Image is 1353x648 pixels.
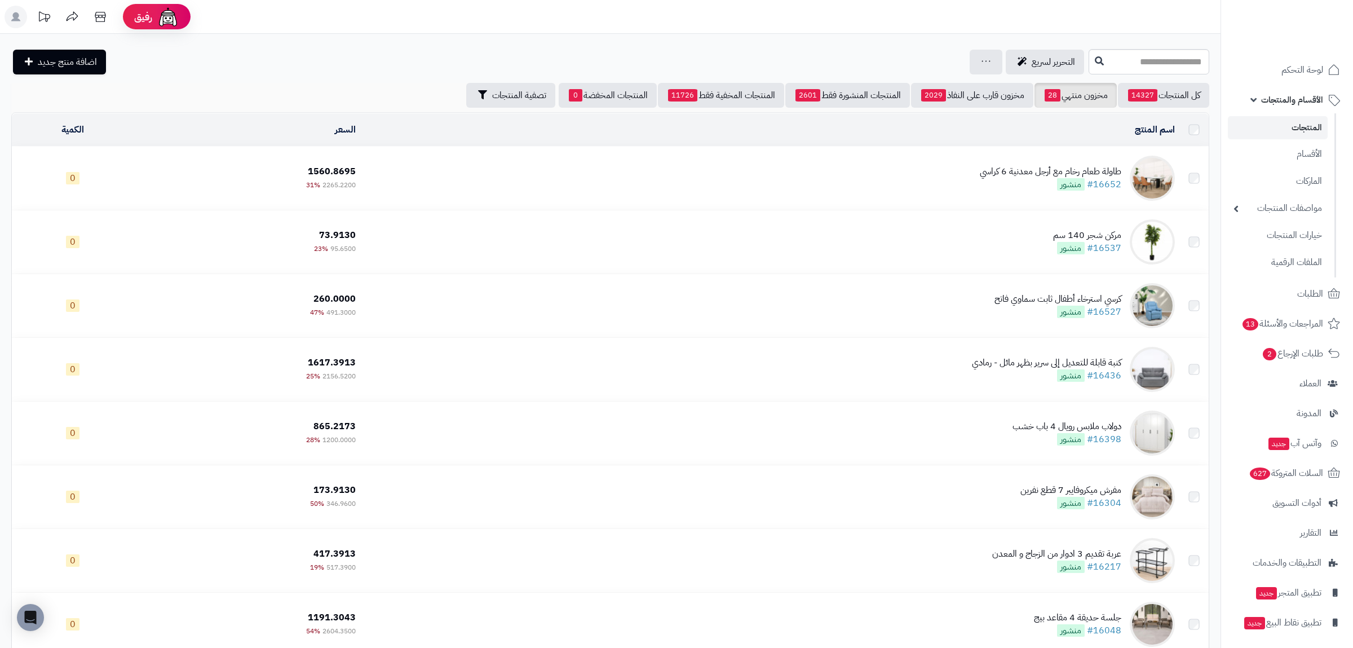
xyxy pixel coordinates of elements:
a: #16537 [1087,241,1121,255]
span: 627 [1249,467,1271,481]
span: 25% [306,371,320,381]
a: الأقسام [1228,142,1328,166]
span: 28% [306,435,320,445]
span: 73.9130 [319,228,356,242]
span: 0 [66,427,79,439]
a: تطبيق نقاط البيعجديد [1228,609,1346,636]
a: #16217 [1087,560,1121,574]
span: منشور [1057,178,1085,191]
a: التطبيقات والخدمات [1228,549,1346,576]
div: طاولة طعام رخام مع أرجل معدنية 6 كراسي [980,165,1121,178]
span: 13 [1242,318,1259,331]
span: الأقسام والمنتجات [1261,92,1323,108]
a: وآتس آبجديد [1228,430,1346,457]
span: 1191.3043 [308,611,356,624]
span: التقارير [1300,525,1321,541]
span: 417.3913 [313,547,356,561]
span: الطلبات [1297,286,1323,302]
span: 517.3900 [326,562,356,572]
a: السعر [335,123,356,136]
span: اضافة منتج جديد [38,55,97,69]
span: تصفية المنتجات [492,89,546,102]
span: منشور [1057,497,1085,509]
span: طلبات الإرجاع [1262,346,1323,362]
a: المنتجات المنشورة فقط2601 [785,83,910,108]
span: 173.9130 [313,483,356,497]
a: #16436 [1087,369,1121,382]
img: جلسة حديقة 4 مقاعد بيج [1130,602,1175,647]
span: 0 [66,554,79,567]
span: منشور [1057,433,1085,446]
a: خيارات المنتجات [1228,223,1328,248]
span: 2156.5200 [322,371,356,381]
span: تطبيق نقاط البيع [1243,615,1321,631]
span: 47% [310,307,324,318]
a: طلبات الإرجاع2 [1228,340,1346,367]
button: تصفية المنتجات [466,83,555,108]
a: #16304 [1087,496,1121,510]
a: الملفات الرقمية [1228,250,1328,275]
a: العملاء [1228,370,1346,397]
a: التقارير [1228,519,1346,546]
a: #16048 [1087,624,1121,637]
a: تحديثات المنصة [30,6,58,31]
span: 260.0000 [313,292,356,306]
span: التحرير لسريع [1032,55,1075,69]
a: #16527 [1087,305,1121,319]
a: المنتجات المخفية فقط11726 [658,83,784,108]
span: 346.9600 [326,499,356,509]
span: 31% [306,180,320,190]
a: كل المنتجات14327 [1118,83,1209,108]
span: 95.6500 [330,244,356,254]
img: مفرش ميكروفايبر 7 قطع نفرين [1130,474,1175,519]
span: منشور [1057,624,1085,637]
span: جديد [1244,617,1265,629]
a: المراجعات والأسئلة13 [1228,310,1346,337]
span: 1200.0000 [322,435,356,445]
span: 1560.8695 [308,165,356,178]
img: ai-face.png [157,6,179,28]
span: 19% [310,562,324,572]
a: مخزون قارب على النفاذ2029 [911,83,1033,108]
a: #16398 [1087,433,1121,446]
a: تطبيق المتجرجديد [1228,579,1346,606]
a: مخزون منتهي28 [1034,83,1117,108]
a: مواصفات المنتجات [1228,196,1328,221]
span: 2 [1262,347,1277,361]
img: كرسي استرخاء أطفال ثابت سماوي فاتح [1130,283,1175,328]
div: عربة تقديم 3 ادوار من الزجاج و المعدن [992,548,1121,561]
span: 2265.2200 [322,180,356,190]
span: المدونة [1297,405,1321,421]
span: 28 [1045,89,1060,102]
span: 50% [310,499,324,509]
span: منشور [1057,242,1085,254]
div: كرسي استرخاء أطفال ثابت سماوي فاتح [994,293,1121,306]
span: تطبيق المتجر [1255,585,1321,601]
span: وآتس آب [1267,435,1321,451]
a: اضافة منتج جديد [13,50,106,74]
div: دولاب ملابس رويال 4 باب خشب [1012,420,1121,433]
span: منشور [1057,561,1085,573]
span: التطبيقات والخدمات [1253,555,1321,571]
img: كنبة قابلة للتعديل إلى سرير بظهر مائل - رمادي [1130,347,1175,392]
span: 11726 [668,89,697,102]
a: أدوات التسويق [1228,490,1346,517]
span: 23% [314,244,328,254]
span: منشور [1057,369,1085,382]
span: 0 [66,491,79,503]
span: منشور [1057,306,1085,318]
img: دولاب ملابس رويال 4 باب خشب [1130,411,1175,456]
span: 0 [66,618,79,631]
span: 865.2173 [313,420,356,433]
span: المراجعات والأسئلة [1241,316,1323,332]
a: التحرير لسريع [1006,50,1084,74]
span: رفيق [134,10,152,24]
a: اسم المنتج [1135,123,1175,136]
a: الماركات [1228,169,1328,193]
span: 2604.3500 [322,626,356,636]
div: جلسة حديقة 4 مقاعد بيج [1034,611,1121,624]
span: العملاء [1299,376,1321,391]
img: مركن شجر 140 سم [1130,219,1175,265]
span: لوحة التحكم [1281,62,1323,78]
a: الطلبات [1228,280,1346,307]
